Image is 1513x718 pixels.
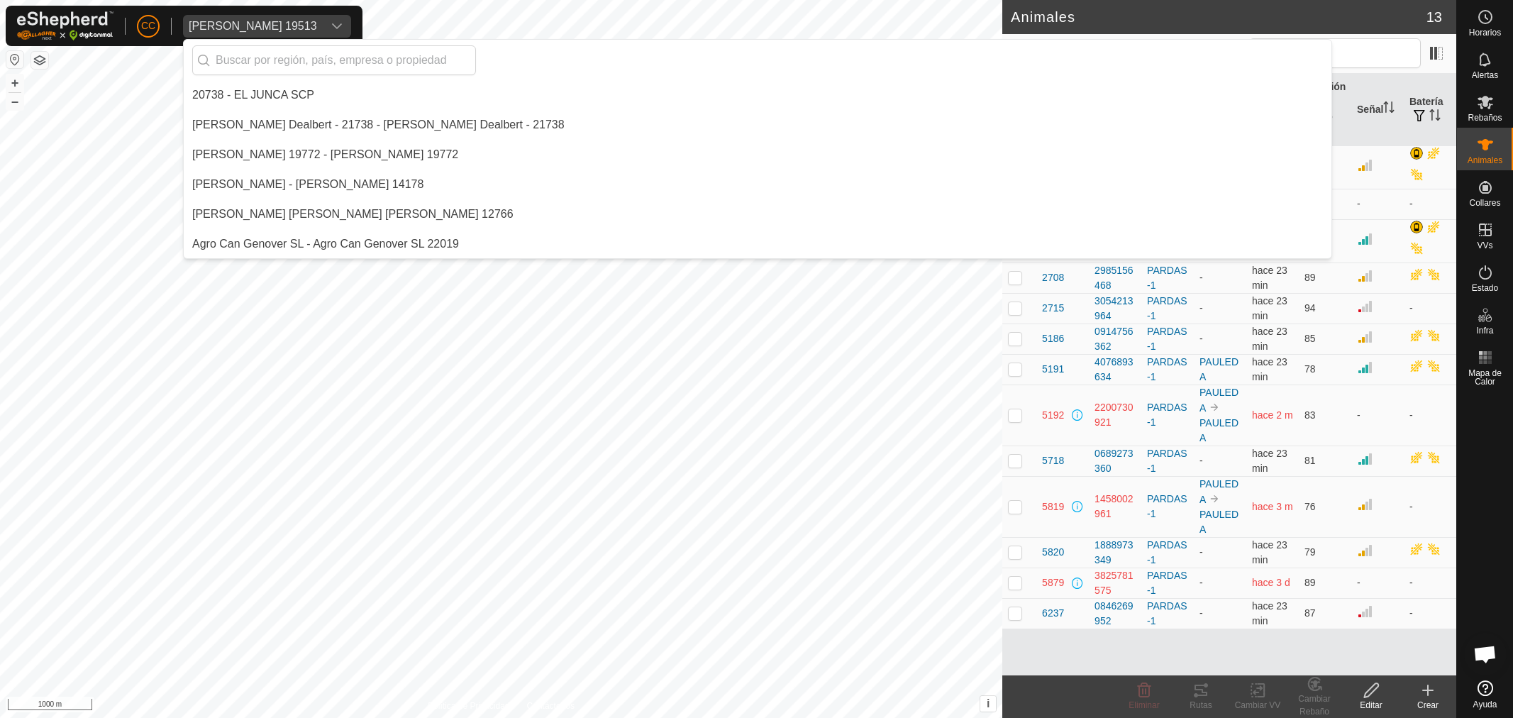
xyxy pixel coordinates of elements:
th: Batería [1404,74,1456,146]
span: Collares [1469,199,1500,207]
input: Buscar (S) [1249,38,1421,68]
div: 0846269952 [1094,599,1136,629]
div: [PERSON_NAME] 19513 [189,21,317,32]
button: Restablecer Mapa [6,51,23,68]
span: 5819 [1042,499,1064,514]
div: 3054213964 [1094,294,1136,324]
button: + [6,74,23,92]
td: - [1351,385,1404,446]
div: 1458002961 [1094,492,1136,521]
span: CC [141,18,155,33]
div: 0914756362 [1094,324,1136,354]
div: [PERSON_NAME] [PERSON_NAME] [PERSON_NAME] 12766 [192,206,514,223]
span: Mapa de Calor [1461,369,1509,386]
input: Buscar por región, país, empresa o propiedad [192,45,476,75]
li: Agro Can Genover SL 22019 [184,230,1331,258]
img: hasta [1209,402,1220,413]
img: Intensidad de Señal [1357,542,1374,559]
span: 81 [1304,455,1316,466]
div: [PERSON_NAME] - [PERSON_NAME] 14178 [192,176,423,193]
span: 5879 [1042,575,1064,590]
div: Cambiar Rebaño [1286,692,1343,718]
div: 2200730921 [1094,400,1136,430]
div: 4076893634 [1094,355,1136,385]
span: 5191 [1042,362,1064,377]
a: PAULEDA [1199,478,1238,505]
img: Intensidad de Señal [1357,231,1374,248]
div: 2985156468 [1094,263,1136,293]
div: PARDAS-1 [1147,294,1188,324]
div: [PERSON_NAME] 19772 - [PERSON_NAME] 19772 [192,146,458,163]
div: dropdown trigger [323,15,351,38]
div: PARDAS-1 [1147,355,1188,385]
div: Chat abierto [1464,633,1507,675]
td: - [1404,385,1456,446]
span: 2715 [1042,301,1064,316]
span: 5718 [1042,453,1064,468]
div: Agro Can Genover SL - Agro Can Genover SL 22019 [192,236,459,253]
a: Política de Privacidad [428,700,509,712]
a: PAULEDA [1199,417,1238,443]
span: 22 sept 2025, 16:46 [1252,265,1287,291]
img: hasta [1209,493,1220,504]
span: 83 [1304,409,1316,421]
img: Intensidad de Señal [1357,451,1374,468]
div: PARDAS-1 [1147,568,1188,598]
div: Crear [1400,699,1456,712]
span: 13 [1426,6,1442,28]
li: Adelina Garcia Garcia 14178 [184,170,1331,199]
img: Intensidad de Señal [1357,496,1374,513]
a: PAULEDA [1199,387,1238,414]
img: Intensidad de Señal [1357,298,1374,315]
span: 5186 [1042,331,1064,346]
div: PARDAS-1 [1147,400,1188,430]
div: PARDAS-1 [1147,324,1188,354]
span: 22 sept 2025, 16:47 [1252,326,1287,352]
span: i [987,697,990,709]
span: 78 [1304,363,1316,375]
span: 89 [1304,577,1316,588]
span: 6237 [1042,606,1064,621]
span: 76 [1304,501,1316,512]
td: - [1404,476,1456,537]
span: 79 [1304,546,1316,558]
li: Abel Lopez Crespo 19772 [184,140,1331,169]
div: Rutas [1173,699,1229,712]
span: Ayuda [1473,700,1497,709]
span: VVs [1477,241,1492,250]
img: Intensidad de Señal [1357,157,1374,174]
app-display-virtual-paddock-transition: - [1199,577,1203,588]
th: Señal [1351,74,1404,146]
span: Fernando Alcalde Gonzalez 19513 [183,15,323,38]
li: Aaron Rull Dealbert - 21738 [184,111,1331,139]
p-sorticon: Activar para ordenar [1383,104,1395,115]
a: PAULEDA [1199,509,1238,535]
div: 3825781575 [1094,568,1136,598]
td: - [1404,293,1456,324]
td: - [1404,568,1456,598]
a: PAULEDA [1199,356,1238,382]
span: Rebaños [1468,114,1502,122]
td: - [1404,598,1456,629]
span: 94 [1304,302,1316,314]
div: PARDAS-1 [1147,263,1188,293]
img: Intensidad de Señal [1357,359,1374,376]
div: 0689273360 [1094,446,1136,476]
span: 87 [1304,607,1316,619]
span: Infra [1476,326,1493,335]
span: 89 [1304,272,1316,283]
span: 22 sept 2025, 16:47 [1252,356,1287,382]
app-display-virtual-paddock-transition: - [1199,333,1203,344]
img: Intensidad de Señal [1357,328,1374,346]
span: 19 sept 2025, 9:17 [1252,577,1290,588]
a: Ayuda [1457,675,1513,714]
app-display-virtual-paddock-transition: - [1199,546,1203,558]
div: PARDAS-1 [1147,492,1188,521]
span: 22 sept 2025, 16:47 [1252,295,1287,321]
a: Contáctenos [527,700,575,712]
img: Intensidad de Señal [1357,603,1374,620]
app-display-virtual-paddock-transition: - [1199,607,1203,619]
h2: Animales [1011,9,1426,26]
td: - [1351,568,1404,598]
img: Intensidad de Señal [1357,267,1374,285]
